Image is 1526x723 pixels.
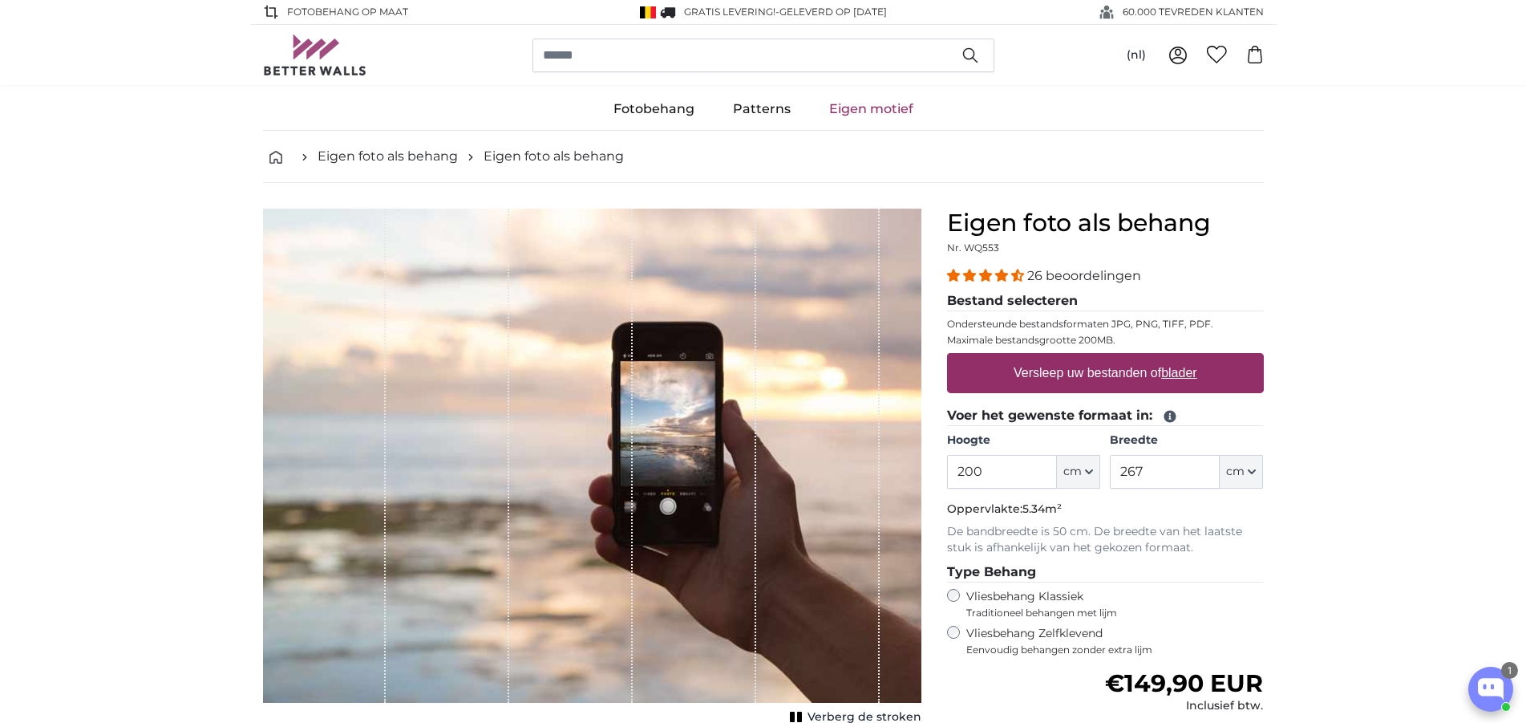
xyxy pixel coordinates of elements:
a: Fotobehang [594,88,714,130]
label: Versleep uw bestanden of [1007,357,1204,389]
div: 1 [1501,662,1518,679]
legend: Bestand selecteren [947,291,1264,311]
label: Vliesbehang Klassiek [966,589,1234,619]
legend: Voer het gewenste formaat in: [947,406,1264,426]
span: cm [1063,464,1082,480]
label: Hoogte [947,433,1100,449]
span: FOTOBEHANG OP MAAT [287,5,408,19]
img: België [640,6,656,18]
img: Betterwalls [263,35,367,75]
p: Ondersteunde bestandsformaten JPG, PNG, TIFF, PDF. [947,318,1264,331]
p: De bandbreedte is 50 cm. De breedte van het laatste stuk is afhankelijk van het gekozen formaat. [947,524,1264,556]
span: Eenvoudig behangen zonder extra lijm [966,644,1264,656]
div: Inclusief btw. [1105,698,1263,714]
a: Eigen foto als behang [318,147,458,166]
legend: Type Behang [947,563,1264,583]
label: Vliesbehang Zelfklevend [966,626,1264,656]
a: Patterns [714,88,810,130]
button: cm [1057,455,1100,489]
a: Eigen foto als behang [484,147,624,166]
button: cm [1220,455,1263,489]
p: Maximale bestandsgrootte 200MB. [947,334,1264,347]
span: Traditioneel behangen met lijm [966,607,1234,619]
span: 5.34m² [1022,502,1062,516]
span: Nr. WQ553 [947,242,999,254]
span: 4.54 stars [947,268,1027,283]
span: Geleverd op [DATE] [779,6,887,18]
span: - [775,6,887,18]
u: blader [1161,366,1196,380]
button: Open chatbox [1468,667,1513,712]
label: Breedte [1110,433,1263,449]
button: (nl) [1114,41,1159,70]
span: 60.000 TEVREDEN KLANTEN [1123,5,1264,19]
span: GRATIS levering! [684,6,775,18]
span: cm [1226,464,1245,480]
span: 26 beoordelingen [1027,268,1141,283]
p: Oppervlakte: [947,502,1264,518]
a: Eigen motief [810,88,933,130]
h1: Eigen foto als behang [947,209,1264,238]
span: €149,90 EUR [1105,668,1263,698]
nav: breadcrumbs [263,131,1264,183]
